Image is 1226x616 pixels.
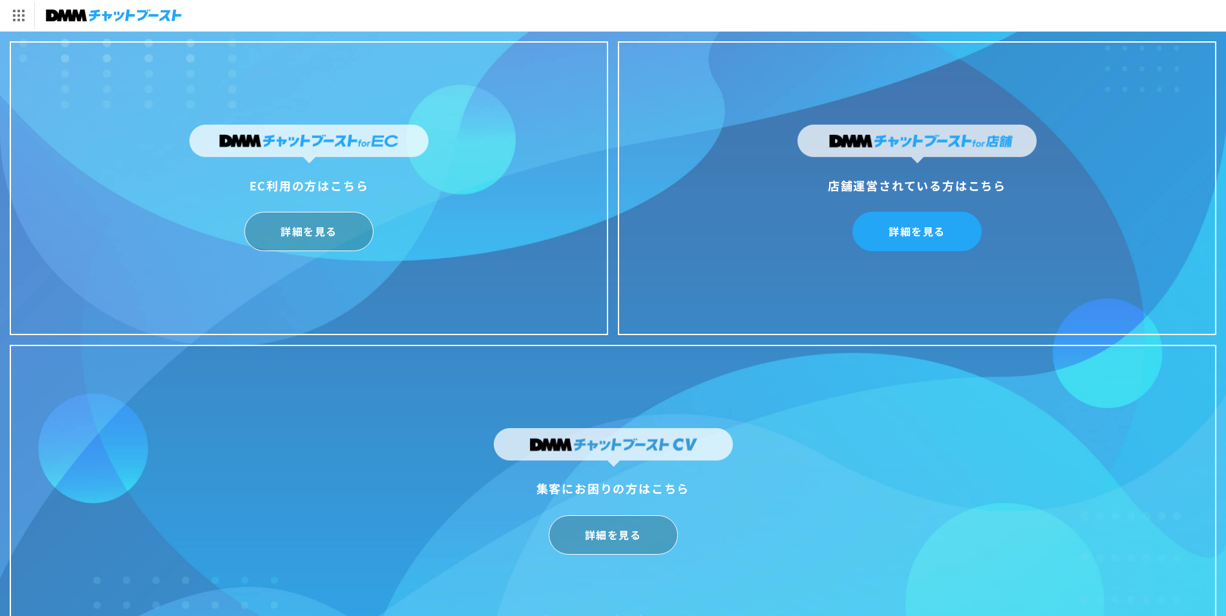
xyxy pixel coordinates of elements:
[189,175,428,196] div: EC利用の方はこちら
[798,125,1037,163] img: DMMチャットブーストfor店舗
[494,428,733,467] img: DMMチャットブーストCV
[46,6,182,25] img: チャットブースト
[852,212,982,251] a: 詳細を見る
[244,212,374,251] a: 詳細を見る
[549,515,678,555] a: 詳細を見る
[189,125,428,163] img: DMMチャットブーストforEC
[798,175,1037,196] div: 店舗運営されている方はこちら
[2,2,34,29] img: サービス
[494,478,733,498] div: 集客にお困りの方はこちら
